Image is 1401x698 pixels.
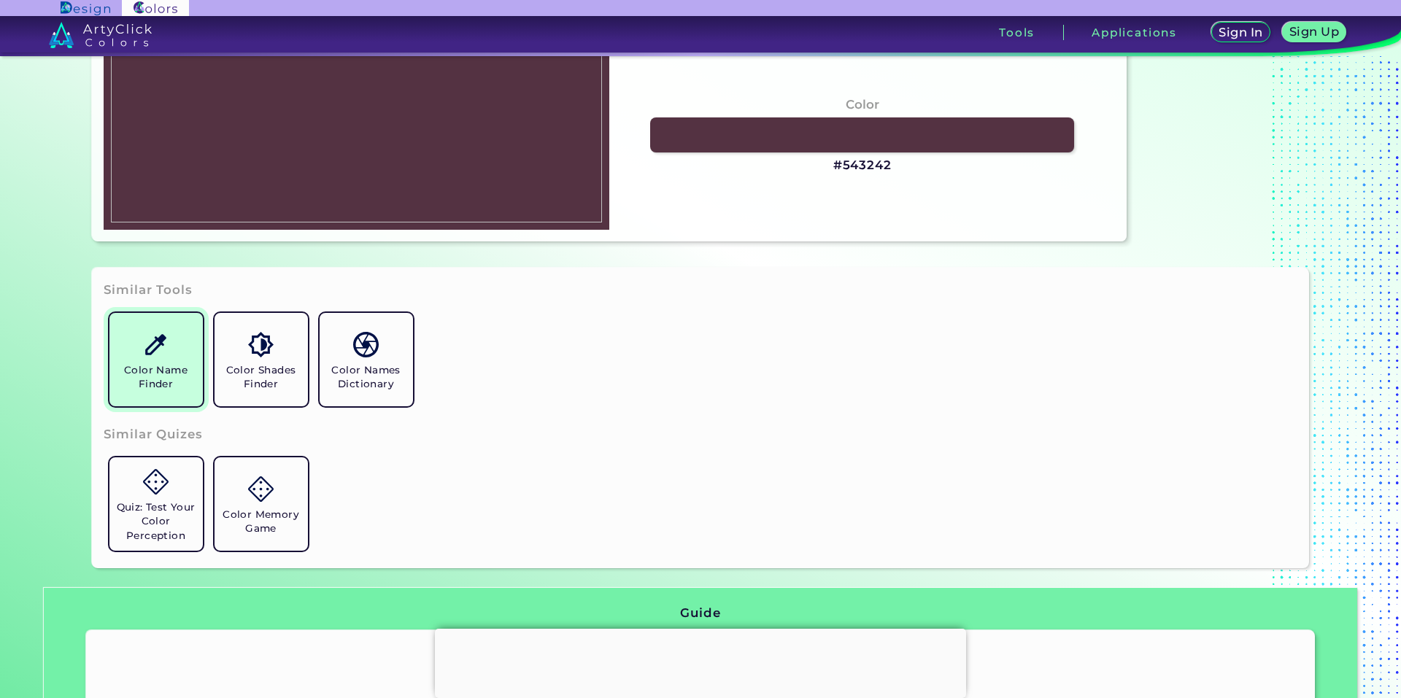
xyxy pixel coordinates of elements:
a: Color Memory Game [209,451,314,557]
h5: Color Shades Finder [220,363,302,391]
h4: Color [846,94,879,115]
h5: Color Names Dictionary [325,363,407,391]
h3: #543242 [833,157,892,174]
h2: ArtyClick "Color Hue Finder" [296,656,1105,675]
a: Sign In [1211,22,1271,42]
a: Color Name Finder [104,307,209,412]
img: ArtyClick Design logo [61,1,109,15]
h5: Quiz: Test Your Color Perception [115,500,197,542]
iframe: Advertisement [435,629,966,694]
img: icon_game.svg [248,476,274,502]
img: logo_artyclick_colors_white.svg [49,22,152,48]
h3: Tools [999,27,1035,38]
a: Color Names Dictionary [314,307,419,412]
img: icon_color_shades.svg [248,332,274,357]
h5: Sign In [1219,26,1262,38]
h3: Similar Tools [104,282,193,299]
h3: Guide [680,605,720,622]
img: icon_color_name_finder.svg [143,332,169,357]
h5: Sign Up [1289,26,1339,37]
h3: Applications [1092,27,1177,38]
a: Color Shades Finder [209,307,314,412]
img: icon_color_names_dictionary.svg [353,332,379,357]
h5: Color Memory Game [220,508,302,535]
a: Sign Up [1282,22,1346,42]
img: icon_game.svg [143,469,169,495]
a: Quiz: Test Your Color Perception [104,451,209,557]
h5: Color Name Finder [115,363,197,391]
h3: Similar Quizes [104,426,203,443]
